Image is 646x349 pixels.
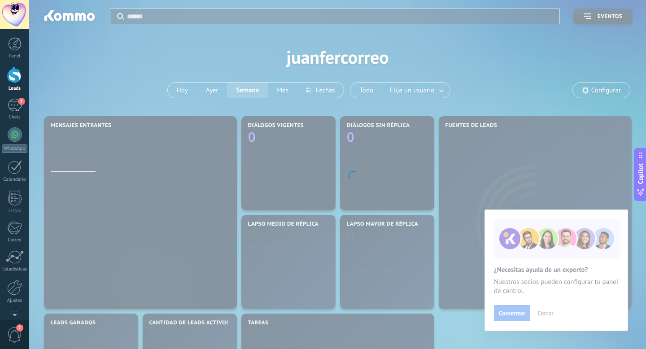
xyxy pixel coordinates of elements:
div: Listas [2,208,28,214]
span: 2 [16,324,23,332]
div: Calendario [2,177,28,183]
div: Correo [2,237,28,243]
div: Ajustes [2,298,28,304]
div: Estadísticas [2,266,28,272]
span: Copilot [636,164,645,184]
span: 7 [18,98,25,105]
div: WhatsApp [2,144,27,153]
div: Panel [2,53,28,59]
div: Leads [2,86,28,92]
div: Chats [2,114,28,120]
